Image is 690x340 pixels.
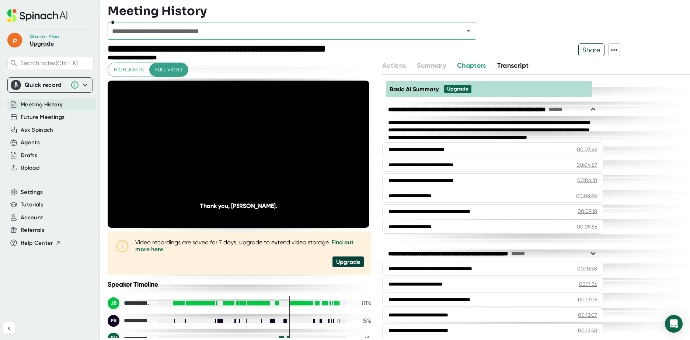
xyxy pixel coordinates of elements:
button: Actions [382,61,406,71]
span: Search notes (Ctrl + K) [20,60,91,67]
div: Speaker Timeline [108,280,371,288]
div: Quick record [11,78,90,92]
button: Upload [21,164,39,172]
button: Future Meetings [21,113,65,121]
span: Help Center [21,239,53,247]
div: 15 % [353,317,371,324]
div: Starter Plan [30,33,59,40]
div: Open Intercom Messenger [665,315,683,333]
div: 00:11:56 [579,280,597,288]
div: 00:09:56 [577,223,597,230]
div: 00:08:45 [576,192,597,199]
div: 00:13:06 [578,296,597,303]
button: Full video [149,63,188,77]
div: 81 % [353,300,371,307]
button: Drafts [21,151,37,160]
div: 00:12:58 [578,327,597,334]
div: Thank you, [PERSON_NAME]. [134,202,343,209]
div: Jennifer Baker [108,297,152,309]
span: Summary [417,61,446,70]
h3: Meeting History [108,4,207,18]
button: Help Center [21,239,61,247]
a: Upgrade [30,40,54,47]
button: Settings [21,188,43,196]
button: Summary [417,61,446,71]
span: Chapters [457,61,486,70]
div: 00:06:10 [577,177,597,184]
button: Tutorials [21,201,43,209]
div: 00:12:07 [578,311,597,319]
div: JB [108,297,119,309]
button: Referrals [21,226,44,234]
div: Upgrade [447,86,468,92]
div: Upgrade [332,256,364,267]
span: Basic AI Summary [390,86,439,93]
button: Open [463,26,474,36]
a: Find out more here [135,239,353,253]
div: PR [108,315,119,327]
button: Highlights [108,63,150,77]
div: 00:03:46 [577,146,597,153]
span: Transcript [497,61,529,70]
div: 00:04:57 [576,161,597,169]
button: Chapters [457,61,486,71]
span: Actions [382,61,406,70]
span: Full video [155,65,182,74]
button: Share [578,43,604,56]
button: Agents [21,138,40,147]
button: Meeting History [21,100,63,109]
div: Quick record [25,81,67,89]
div: Video recordings are saved for 7 days, upgrade to extend video storage. [135,239,364,253]
button: Account [21,213,43,222]
button: Ask Spinach [21,126,53,134]
span: p [7,33,22,47]
span: Highlights [114,65,144,74]
div: 00:09:18 [578,208,597,215]
button: Transcript [497,61,529,71]
div: 00:10:58 [577,265,597,272]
